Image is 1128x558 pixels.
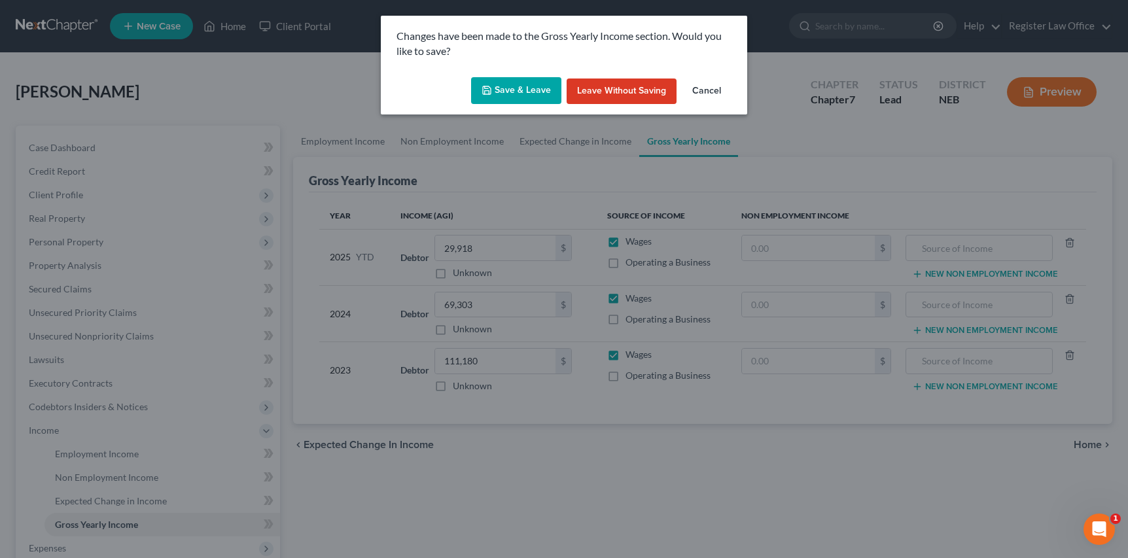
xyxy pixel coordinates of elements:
span: 1 [1110,514,1121,524]
button: Save & Leave [471,77,561,105]
p: Changes have been made to the Gross Yearly Income section. Would you like to save? [397,29,731,59]
button: Cancel [682,78,731,105]
button: Leave without Saving [567,78,677,105]
iframe: Intercom live chat [1084,514,1115,545]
